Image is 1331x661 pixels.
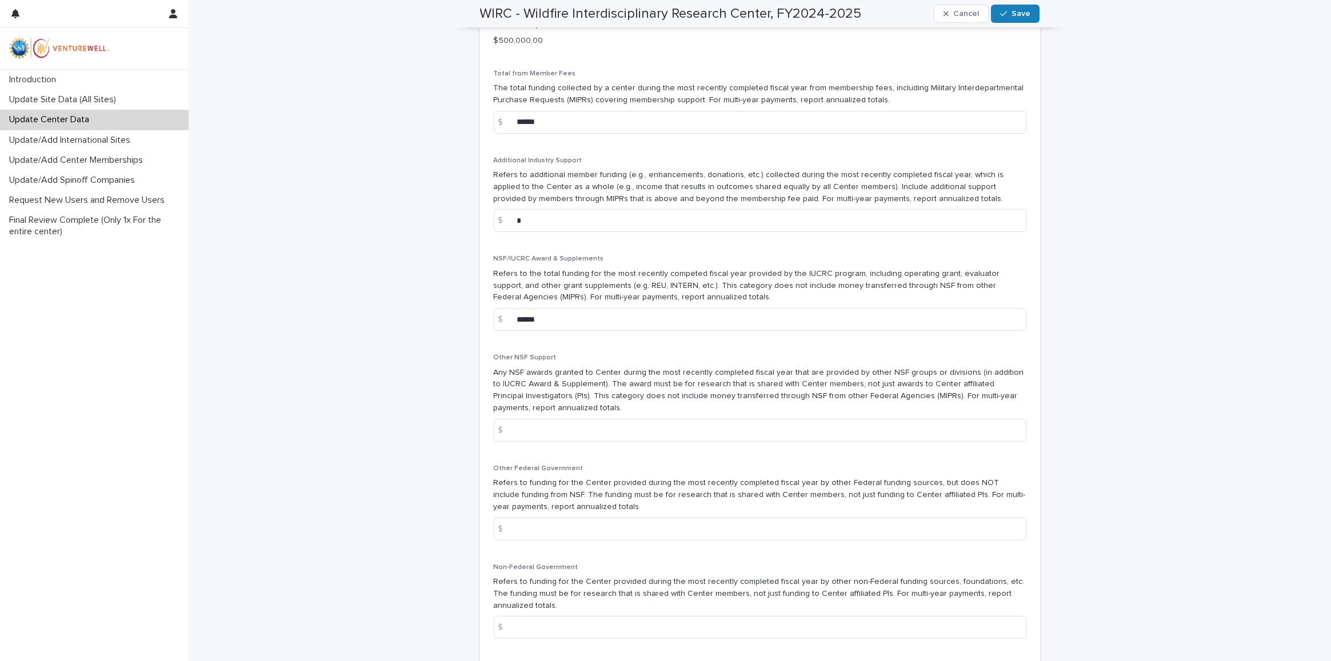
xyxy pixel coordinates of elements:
button: Save [991,5,1040,23]
button: Cancel [934,5,989,23]
p: Refers to funding for the Center provided during the most recently completed fiscal year by other... [494,477,1026,512]
h2: WIRC - Wildfire Interdisciplinary Research Center, FY2024-2025 [480,6,862,22]
p: Refers to the total funding for the most recently competed fiscal year provided by the IUCRC prog... [494,268,1026,303]
p: $ 500,000.00 [494,35,1026,47]
div: $ [494,419,517,442]
div: $ [494,518,517,540]
p: Update/Add Spinoff Companies [5,175,144,186]
p: Refers to funding for the Center provided during the most recently completed fiscal year by other... [494,576,1026,611]
p: Introduction [5,74,65,85]
p: Request New Users and Remove Users [5,195,174,206]
span: Total from Member Fees [494,70,576,77]
p: Refers to additional member funding (e.g., enhancements, donations, etc.) collected during the mo... [494,169,1026,205]
span: Non-Federal Government [494,564,578,571]
span: Other NSF Support [494,354,557,361]
p: Update/Add Center Memberships [5,155,152,166]
p: The total funding collected by a center during the most recently completed fiscal year from membe... [494,82,1026,106]
div: $ [494,111,517,134]
span: Save [1012,10,1030,18]
span: Additional Industry Support [494,157,582,164]
img: mWhVGmOKROS2pZaMU8FQ [9,37,110,60]
div: $ [494,308,517,331]
span: Cancel [953,10,979,18]
p: Update Center Data [5,114,98,125]
span: NSF/IUCRC Award & Supplements [494,255,604,262]
div: $ [494,616,517,639]
p: Any NSF awards granted to Center during the most recently completed fiscal year that are provided... [494,367,1026,414]
span: Other Federal Government [494,465,583,472]
div: $ [494,209,517,232]
p: Update Site Data (All Sites) [5,94,125,105]
p: Final Review Complete (Only 1x For the entire center) [5,215,189,237]
p: Update/Add International Sites [5,135,139,146]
